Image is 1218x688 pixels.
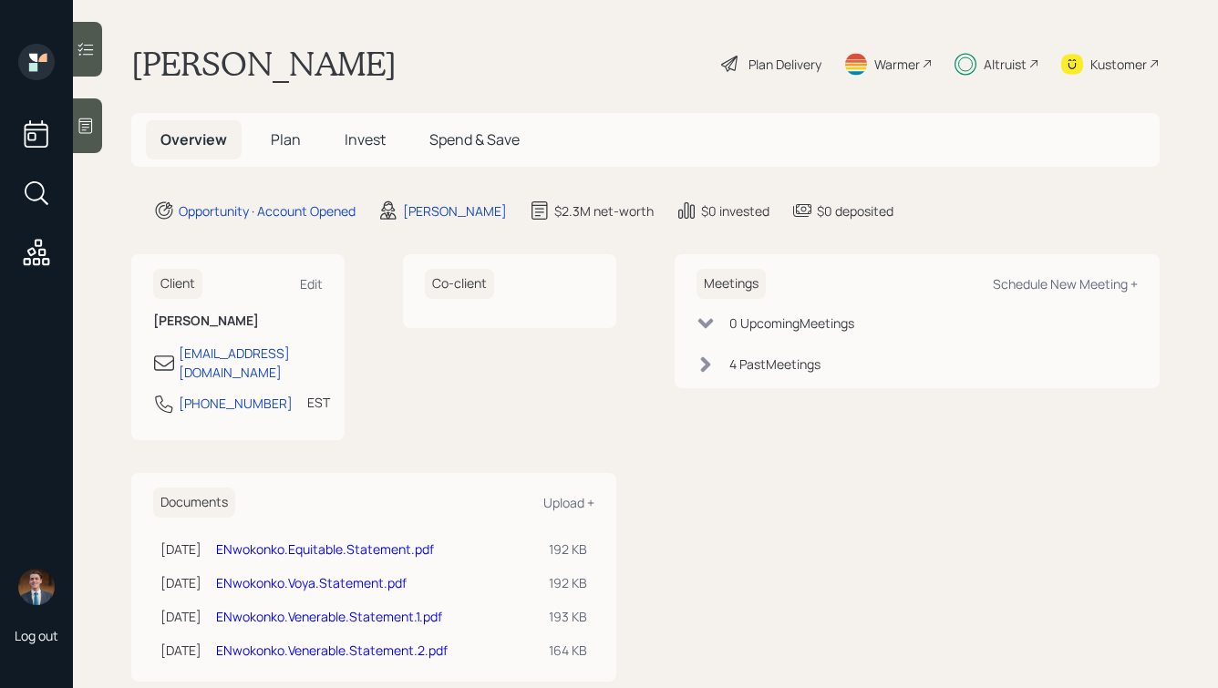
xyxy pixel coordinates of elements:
[307,393,330,412] div: EST
[216,574,407,591] a: ENwokonko.Voya.Statement.pdf
[153,269,202,299] h6: Client
[131,44,397,84] h1: [PERSON_NAME]
[403,201,507,221] div: [PERSON_NAME]
[18,569,55,605] img: hunter_neumayer.jpg
[429,129,520,149] span: Spend & Save
[549,539,587,559] div: 192 KB
[543,494,594,511] div: Upload +
[549,607,587,626] div: 193 KB
[697,269,766,299] h6: Meetings
[160,573,201,592] div: [DATE]
[729,313,854,333] div: 0 Upcoming Meeting s
[701,201,769,221] div: $0 invested
[554,201,654,221] div: $2.3M net-worth
[1090,55,1147,74] div: Kustomer
[160,641,201,660] div: [DATE]
[984,55,1027,74] div: Altruist
[216,642,448,659] a: ENwokonko.Venerable.Statement.2.pdf
[216,540,434,558] a: ENwokonko.Equitable.Statement.pdf
[160,129,227,149] span: Overview
[153,488,235,518] h6: Documents
[993,275,1138,293] div: Schedule New Meeting +
[179,201,356,221] div: Opportunity · Account Opened
[153,313,323,329] h6: [PERSON_NAME]
[425,269,494,299] h6: Co-client
[874,55,920,74] div: Warmer
[549,573,587,592] div: 192 KB
[549,641,587,660] div: 164 KB
[15,627,58,644] div: Log out
[160,607,201,626] div: [DATE]
[300,275,323,293] div: Edit
[748,55,821,74] div: Plan Delivery
[216,608,442,625] a: ENwokonko.Venerable.Statement.1.pdf
[729,354,821,374] div: 4 Past Meeting s
[817,201,893,221] div: $0 deposited
[345,129,386,149] span: Invest
[179,394,293,413] div: [PHONE_NUMBER]
[271,129,301,149] span: Plan
[179,344,323,382] div: [EMAIL_ADDRESS][DOMAIN_NAME]
[160,539,201,559] div: [DATE]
